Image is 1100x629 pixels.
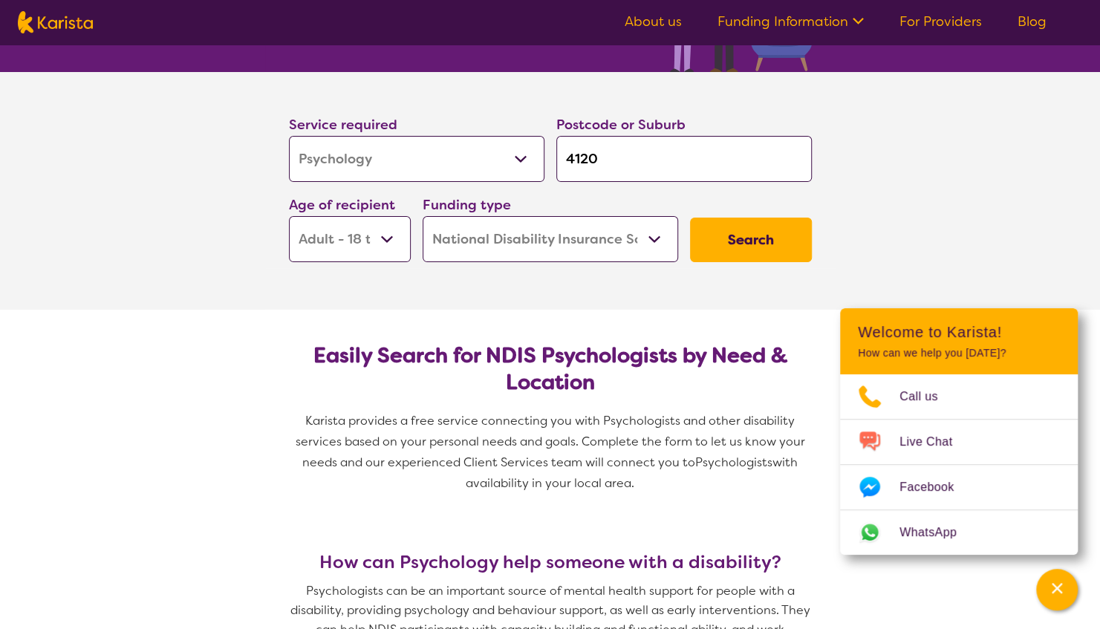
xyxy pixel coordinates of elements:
[717,13,864,30] a: Funding Information
[18,11,93,33] img: Karista logo
[556,136,812,182] input: Type
[899,476,972,498] span: Facebook
[1018,13,1047,30] a: Blog
[899,385,956,408] span: Call us
[858,323,1060,341] h2: Welcome to Karista!
[301,342,800,396] h2: Easily Search for NDIS Psychologists by Need & Location
[289,196,395,214] label: Age of recipient
[283,552,818,573] h3: How can Psychology help someone with a disability?
[1036,569,1078,610] button: Channel Menu
[840,510,1078,555] a: Web link opens in a new tab.
[625,13,682,30] a: About us
[289,116,397,134] label: Service required
[840,308,1078,555] div: Channel Menu
[556,116,686,134] label: Postcode or Suburb
[840,374,1078,555] ul: Choose channel
[899,13,982,30] a: For Providers
[858,347,1060,359] p: How can we help you [DATE]?
[296,413,808,470] span: Karista provides a free service connecting you with Psychologists and other disability services b...
[899,521,974,544] span: WhatsApp
[899,431,970,453] span: Live Chat
[690,218,812,262] button: Search
[695,454,772,470] span: Psychologists
[423,196,511,214] label: Funding type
